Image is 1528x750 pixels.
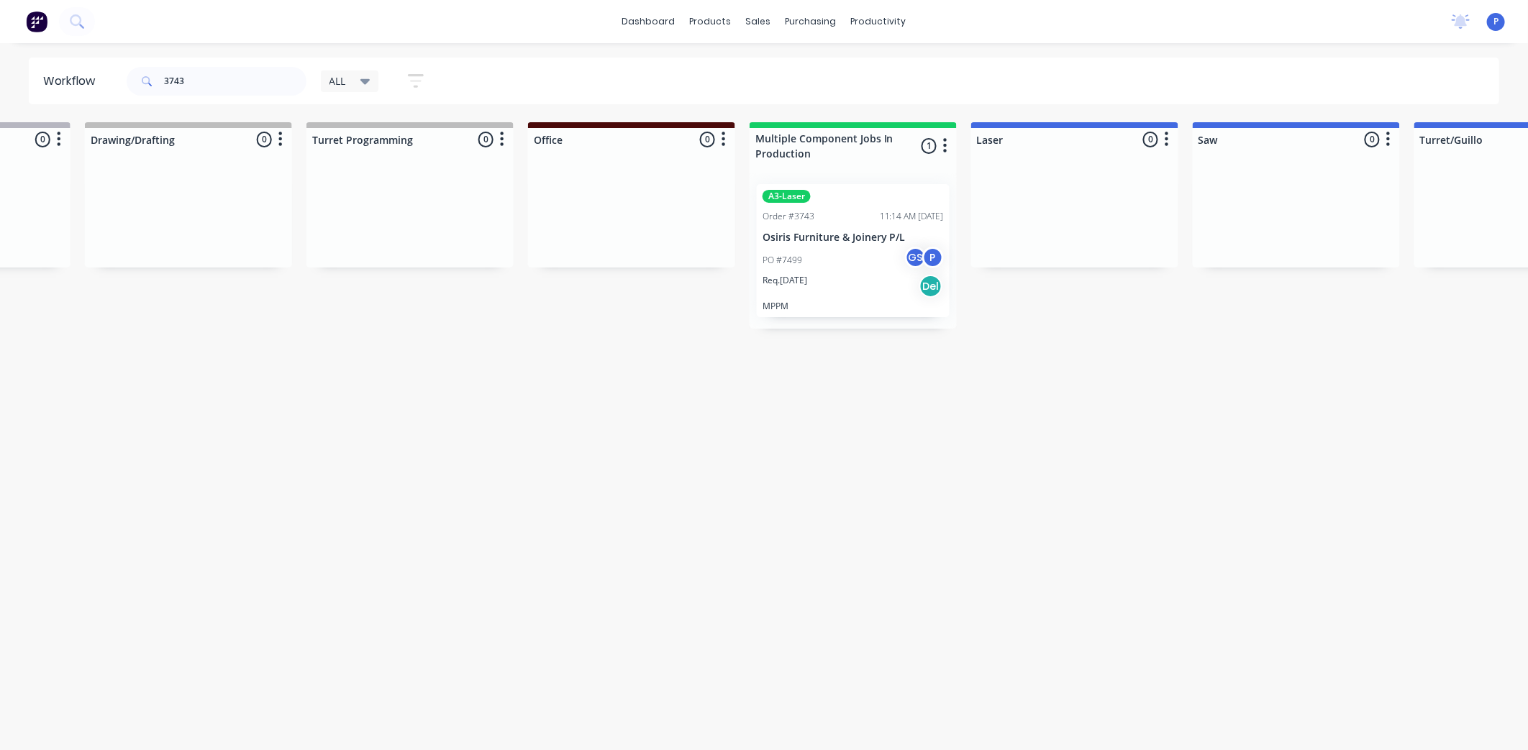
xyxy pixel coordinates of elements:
[763,274,807,287] p: Req. [DATE]
[922,247,944,268] div: P
[43,73,102,90] div: Workflow
[1493,15,1499,28] span: P
[329,73,346,88] span: ALL
[763,190,811,203] div: A3-Laser
[757,184,950,317] div: A3-LaserOrder #374311:14 AM [DATE]Osiris Furniture & Joinery P/LPO #7499GSPReq.[DATE]DelMPPM
[615,11,683,32] a: dashboard
[919,275,942,298] div: Del
[905,247,927,268] div: GS
[763,232,944,244] p: Osiris Furniture & Joinery P/L
[164,67,306,96] input: Search for orders...
[778,11,844,32] div: purchasing
[739,11,778,32] div: sales
[763,254,802,267] p: PO #7499
[763,210,814,223] div: Order #3743
[763,301,944,311] p: MPPM
[26,11,47,32] img: Factory
[880,210,944,223] div: 11:14 AM [DATE]
[683,11,739,32] div: products
[844,11,914,32] div: productivity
